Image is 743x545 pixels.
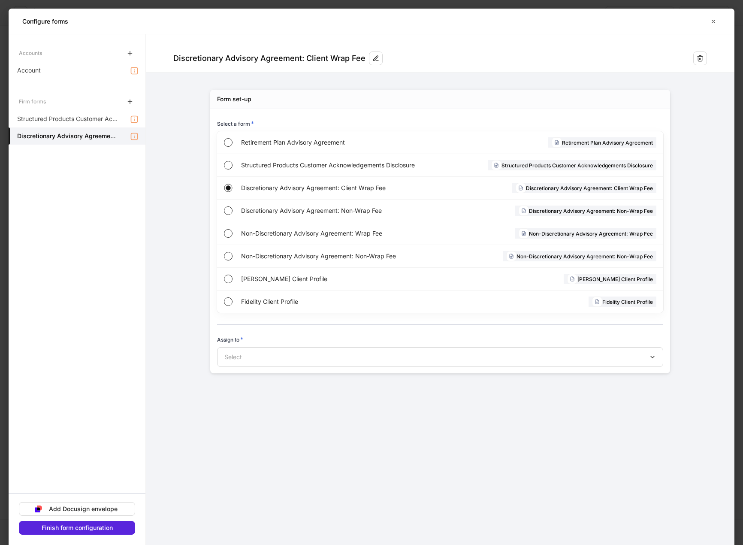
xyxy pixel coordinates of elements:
[503,251,656,261] div: Non-Discretionary Advisory Agreement: Non-Wrap Fee
[9,62,145,79] a: Account
[22,17,68,26] h5: Configure forms
[241,138,440,147] span: Retirement Plan Advisory Agreement
[589,297,656,307] div: Fidelity Client Profile
[9,110,145,127] a: Structured Products Customer Acknowledgements Disclosure
[241,161,444,170] span: Structured Products Customer Acknowledgements Disclosure
[19,45,42,61] div: Accounts
[241,206,442,215] span: Discretionary Advisory Agreement: Non-Wrap Fee
[19,502,135,516] button: Add Docusign envelope
[49,506,118,512] div: Add Docusign envelope
[241,275,439,283] span: [PERSON_NAME] Client Profile
[241,229,442,238] span: Non-Discretionary Advisory Agreement: Wrap Fee
[224,353,242,361] p: Select
[512,183,656,193] div: Discretionary Advisory Agreement: Client Wrap Fee
[564,274,656,284] div: [PERSON_NAME] Client Profile
[217,335,243,344] h6: Assign to
[241,184,442,192] span: Discretionary Advisory Agreement: Client Wrap Fee
[19,521,135,535] button: Finish form configuration
[17,115,118,123] p: Structured Products Customer Acknowledgements Disclosure
[42,525,113,531] div: Finish form configuration
[217,119,254,128] h6: Select a form
[217,95,251,103] div: Form set-up
[515,228,656,239] div: Non-Discretionary Advisory Agreement: Wrap Fee
[217,347,663,367] button: Select
[515,206,656,216] div: Discretionary Advisory Agreement: Non-Wrap Fee
[17,66,41,75] p: Account
[17,132,118,140] h5: Discretionary Advisory Agreement: Client Wrap Fee
[173,53,365,64] div: Discretionary Advisory Agreement: Client Wrap Fee
[548,137,656,148] div: Retirement Plan Advisory Agreement
[241,297,437,306] span: Fidelity Client Profile
[488,160,656,170] div: Structured Products Customer Acknowledgements Disclosure
[19,94,46,109] div: Firm forms
[9,127,145,145] a: Discretionary Advisory Agreement: Client Wrap Fee
[241,252,443,260] span: Non-Discretionary Advisory Agreement: Non-Wrap Fee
